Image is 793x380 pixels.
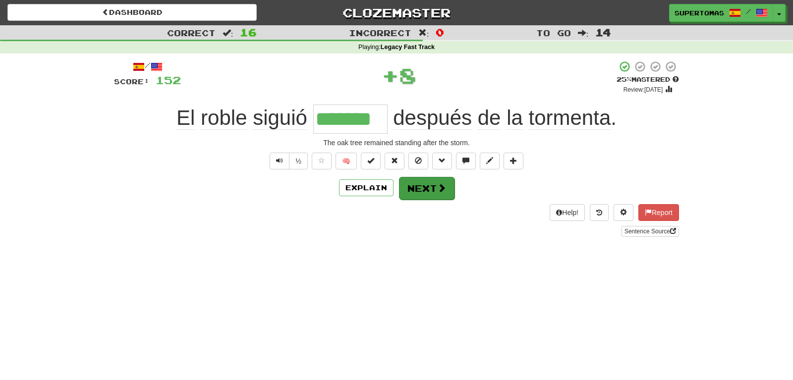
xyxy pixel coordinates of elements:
button: Help! [550,204,585,221]
span: / [746,8,751,15]
span: El [176,106,195,130]
button: Round history (alt+y) [590,204,609,221]
span: tormenta [529,106,611,130]
button: Edit sentence (alt+d) [480,153,500,169]
strong: Legacy Fast Track [381,44,435,51]
div: Text-to-speech controls [268,153,308,169]
button: Explain [339,179,394,196]
span: : [223,29,233,37]
button: 🧠 [336,153,357,169]
button: Favorite sentence (alt+f) [312,153,332,169]
button: Play sentence audio (ctl+space) [270,153,289,169]
span: 8 [399,63,416,88]
span: 0 [436,26,444,38]
a: Dashboard [7,4,257,21]
button: ½ [289,153,308,169]
span: . [388,106,617,130]
span: siguió [253,106,307,130]
span: Incorrect [349,28,411,38]
button: Discuss sentence (alt+u) [456,153,476,169]
span: + [382,60,399,90]
span: To go [536,28,571,38]
button: Reset to 0% Mastered (alt+r) [385,153,404,169]
span: 152 [156,74,181,86]
button: Next [399,177,454,200]
span: después [393,106,472,130]
span: SuperTomas [675,8,724,17]
div: / [114,60,181,73]
span: roble [201,106,247,130]
button: Grammar (alt+g) [432,153,452,169]
span: 16 [240,26,257,38]
button: Set this sentence to 100% Mastered (alt+m) [361,153,381,169]
span: de [478,106,501,130]
div: The oak tree remained standing after the storm. [114,138,679,148]
button: Ignore sentence (alt+i) [408,153,428,169]
span: 14 [595,26,611,38]
span: la [507,106,523,130]
span: 25 % [617,75,631,83]
button: Add to collection (alt+a) [504,153,523,169]
span: : [418,29,429,37]
button: Report [638,204,679,221]
a: SuperTomas / [669,4,773,22]
span: Score: [114,77,150,86]
span: : [578,29,589,37]
small: Review: [DATE] [623,86,663,93]
a: Clozemaster [272,4,521,21]
span: Correct [167,28,216,38]
a: Sentence Source [622,226,679,237]
div: Mastered [617,75,679,84]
